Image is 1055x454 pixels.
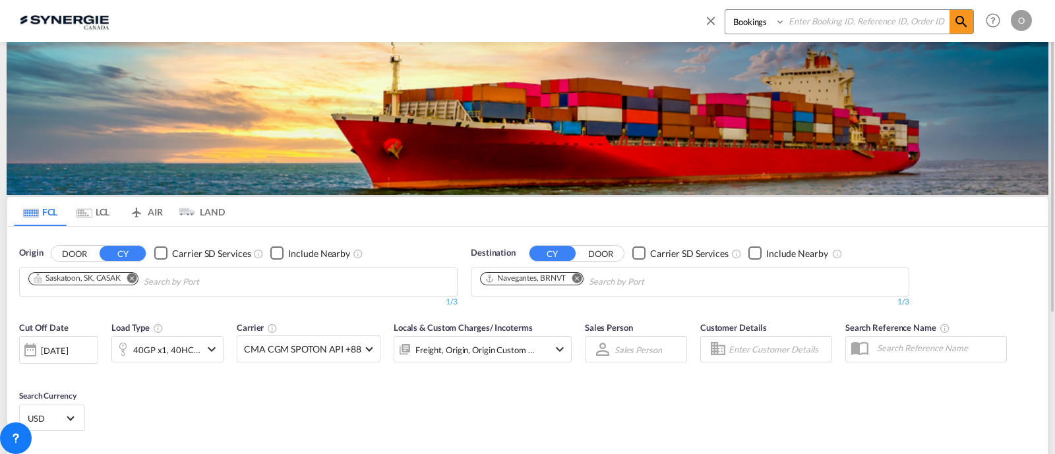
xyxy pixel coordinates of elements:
[19,362,29,380] md-datepicker: Select
[119,197,172,226] md-tab-item: AIR
[394,336,572,362] div: Freight Origin Origin Custom Destination Destination Custom Factory Stuffingicon-chevron-down
[766,247,828,260] div: Include Nearby
[832,248,843,259] md-icon: Unchecked: Ignores neighbouring ports when fetching rates.Checked : Includes neighbouring ports w...
[19,297,458,308] div: 1/3
[1011,10,1032,31] div: O
[650,247,729,260] div: Carrier SD Services
[41,345,68,356] div: [DATE]
[19,246,43,260] span: Origin
[144,271,269,293] input: Chips input.
[26,268,274,293] md-chips-wrap: Chips container. Use arrow keys to select chips.
[353,248,363,259] md-icon: Unchecked: Ignores neighbouring ports when fetching rates.Checked : Includes neighbouring ports w...
[478,268,719,293] md-chips-wrap: Chips container. Use arrow keys to select chips.
[111,336,224,362] div: 40GP x1 40HC x1icon-chevron-down
[589,271,714,293] input: Chips input.
[172,197,225,226] md-tab-item: LAND
[729,339,828,359] input: Enter Customer Details
[7,42,1048,195] img: LCL+%26+FCL+BACKGROUND.png
[129,204,144,214] md-icon: icon-airplane
[585,322,633,333] span: Sales Person
[14,197,67,226] md-tab-item: FCL
[267,323,278,333] md-icon: The selected Trucker/Carrierwill be displayed in the rate results If the rates are from another f...
[14,197,225,226] md-pagination-wrapper: Use the left and right arrow keys to navigate between tabs
[394,322,533,333] span: Locals & Custom Charges
[982,9,1004,32] span: Help
[950,10,973,34] span: icon-magnify
[204,341,220,357] md-icon: icon-chevron-down
[415,341,535,359] div: Freight Origin Origin Custom Destination Destination Custom Factory Stuffing
[33,273,123,284] div: Press delete to remove this chip.
[153,323,164,333] md-icon: icon-information-outline
[471,246,516,260] span: Destination
[26,409,78,428] md-select: Select Currency: $ USDUnited States Dollar
[704,13,718,28] md-icon: icon-close
[485,273,568,284] div: Press delete to remove this chip.
[118,273,138,286] button: Remove
[748,246,828,260] md-checkbox: Checkbox No Ink
[870,338,1006,358] input: Search Reference Name
[51,246,98,261] button: DOOR
[578,246,624,261] button: DOOR
[33,273,121,284] div: Saskatoon, SK, CASAK
[288,247,350,260] div: Include Nearby
[172,247,251,260] div: Carrier SD Services
[244,343,361,356] span: CMA CGM SPOTON API +88
[100,246,146,261] button: CY
[731,248,742,259] md-icon: Unchecked: Search for CY (Container Yard) services for all selected carriers.Checked : Search for...
[982,9,1011,33] div: Help
[613,340,663,359] md-select: Sales Person
[953,14,969,30] md-icon: icon-magnify
[20,6,109,36] img: 1f56c880d42311ef80fc7dca854c8e59.png
[237,322,278,333] span: Carrier
[471,297,909,308] div: 1/3
[133,341,200,359] div: 40GP x1 40HC x1
[253,248,264,259] md-icon: Unchecked: Search for CY (Container Yard) services for all selected carriers.Checked : Search for...
[111,322,164,333] span: Load Type
[19,336,98,364] div: [DATE]
[28,412,65,424] span: USD
[490,322,533,333] span: / Incoterms
[940,323,950,333] md-icon: Your search will be saved by the below given name
[529,246,576,261] button: CY
[632,246,729,260] md-checkbox: Checkbox No Ink
[563,273,583,286] button: Remove
[270,246,350,260] md-checkbox: Checkbox No Ink
[700,322,767,333] span: Customer Details
[704,9,725,41] span: icon-close
[19,322,69,333] span: Cut Off Date
[154,246,251,260] md-checkbox: Checkbox No Ink
[67,197,119,226] md-tab-item: LCL
[785,10,950,33] input: Enter Booking ID, Reference ID, Order ID
[552,341,568,357] md-icon: icon-chevron-down
[845,322,950,333] span: Search Reference Name
[485,273,566,284] div: Navegantes, BRNVT
[19,391,76,401] span: Search Currency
